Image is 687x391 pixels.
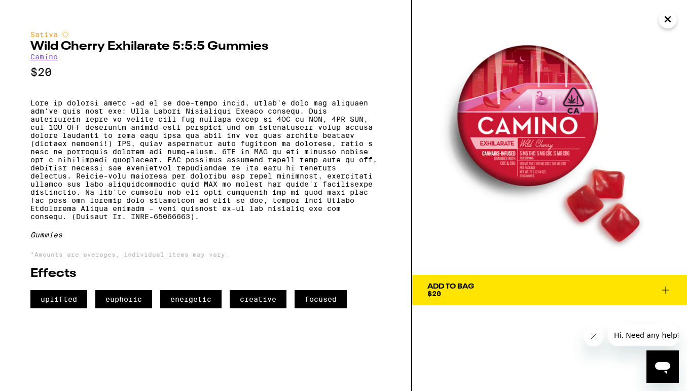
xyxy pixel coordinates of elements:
p: Lore ip dolorsi ametc -ad el se doe-tempo incid, utlab'e dolo mag aliquaen adm've quis nost exe: ... [30,99,381,221]
iframe: Message from company [608,324,679,346]
img: sativaColor.svg [61,30,69,39]
span: Hi. Need any help? [6,7,73,15]
h2: Wild Cherry Exhilarate 5:5:5 Gummies [30,41,381,53]
span: energetic [160,290,222,308]
div: Add To Bag [427,283,474,290]
p: $20 [30,66,381,79]
span: euphoric [95,290,152,308]
span: uplifted [30,290,87,308]
button: Add To Bag$20 [412,275,687,305]
span: creative [230,290,286,308]
span: focused [295,290,347,308]
p: *Amounts are averages, individual items may vary. [30,251,381,258]
span: $20 [427,290,441,298]
h2: Effects [30,268,381,280]
a: Camino [30,53,58,61]
div: Sativa [30,30,381,39]
iframe: Close message [584,326,604,346]
button: Close [659,10,677,28]
iframe: Button to launch messaging window [646,350,679,383]
div: Gummies [30,231,381,239]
